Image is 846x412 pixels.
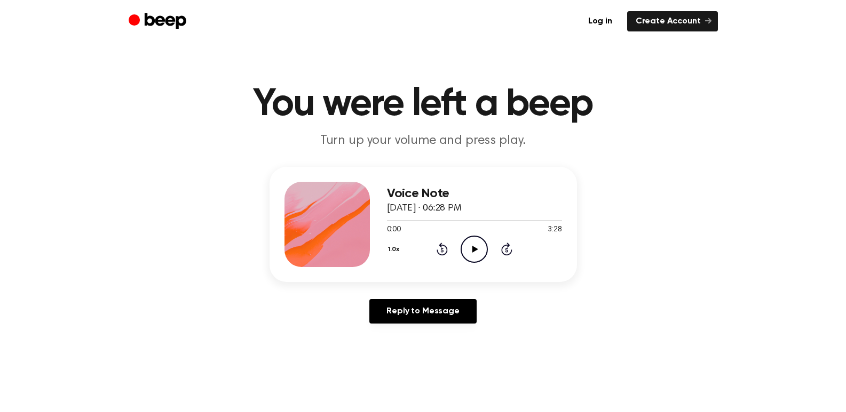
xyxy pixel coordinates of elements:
[387,187,562,201] h3: Voice Note
[218,132,628,150] p: Turn up your volume and press play.
[129,11,189,32] a: Beep
[387,224,401,236] span: 0:00
[548,224,562,236] span: 3:28
[150,85,697,124] h1: You were left a beep
[387,204,462,213] span: [DATE] · 06:28 PM
[369,299,476,324] a: Reply to Message
[580,11,621,31] a: Log in
[387,240,404,258] button: 1.0x
[627,11,718,31] a: Create Account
